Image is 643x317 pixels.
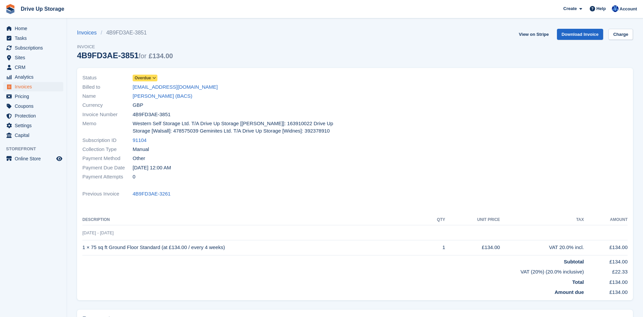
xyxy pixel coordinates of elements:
[18,3,67,14] a: Drive Up Storage
[3,24,63,33] a: menu
[82,83,133,91] span: Billed to
[82,92,133,100] span: Name
[3,43,63,53] a: menu
[620,6,637,12] span: Account
[82,74,133,82] span: Status
[3,33,63,43] a: menu
[77,44,173,50] span: Invoice
[584,240,628,255] td: £134.00
[3,121,63,130] a: menu
[584,255,628,265] td: £134.00
[425,215,445,225] th: QTY
[133,155,145,162] span: Other
[15,53,55,62] span: Sites
[82,155,133,162] span: Payment Method
[133,101,143,109] span: GBP
[82,146,133,153] span: Collection Type
[15,154,55,163] span: Online Store
[82,137,133,144] span: Subscription ID
[82,164,133,172] span: Payment Due Date
[133,120,351,135] span: Western Self Storage Ltd. T/A Drive Up Storage [[PERSON_NAME]]: 163910022 Drive Up Storage [Walsa...
[584,215,628,225] th: Amount
[555,289,584,295] strong: Amount due
[82,190,133,198] span: Previous Invoice
[3,92,63,101] a: menu
[3,154,63,163] a: menu
[612,5,619,12] img: Widnes Team
[82,230,114,235] span: [DATE] - [DATE]
[3,63,63,72] a: menu
[82,101,133,109] span: Currency
[133,190,170,198] a: 4B9FD3AE-3261
[596,5,606,12] span: Help
[135,75,151,81] span: Overdue
[77,29,173,37] nav: breadcrumbs
[133,164,171,172] time: 2025-08-11 23:00:00 UTC
[133,74,157,82] a: Overdue
[82,173,133,181] span: Payment Attempts
[77,51,173,60] div: 4B9FD3AE-3851
[55,155,63,163] a: Preview store
[572,279,584,285] strong: Total
[15,82,55,91] span: Invoices
[149,52,173,60] span: £134.00
[557,29,603,40] a: Download Invoice
[15,72,55,82] span: Analytics
[82,120,133,135] span: Memo
[445,240,500,255] td: £134.00
[3,72,63,82] a: menu
[15,101,55,111] span: Coupons
[3,131,63,140] a: menu
[133,137,147,144] a: 91104
[609,29,633,40] a: Charge
[500,215,584,225] th: Tax
[139,52,146,60] span: for
[3,53,63,62] a: menu
[584,276,628,286] td: £134.00
[15,131,55,140] span: Capital
[15,111,55,121] span: Protection
[584,286,628,296] td: £134.00
[584,265,628,276] td: £22.33
[15,24,55,33] span: Home
[15,33,55,43] span: Tasks
[133,111,170,118] span: 4B9FD3AE-3851
[3,82,63,91] a: menu
[15,63,55,72] span: CRM
[15,43,55,53] span: Subscriptions
[563,5,577,12] span: Create
[15,121,55,130] span: Settings
[6,146,67,152] span: Storefront
[3,101,63,111] a: menu
[516,29,551,40] a: View on Stripe
[3,111,63,121] a: menu
[82,215,425,225] th: Description
[425,240,445,255] td: 1
[445,215,500,225] th: Unit Price
[133,173,135,181] span: 0
[500,244,584,251] div: VAT 20.0% incl.
[82,265,584,276] td: VAT (20%) (20.0% inclusive)
[133,83,218,91] a: [EMAIL_ADDRESS][DOMAIN_NAME]
[5,4,15,14] img: stora-icon-8386f47178a22dfd0bd8f6a31ec36ba5ce8667c1dd55bd0f319d3a0aa187defe.svg
[82,240,425,255] td: 1 × 75 sq ft Ground Floor Standard (at £134.00 / every 4 weeks)
[133,146,149,153] span: Manual
[564,259,584,264] strong: Subtotal
[82,111,133,118] span: Invoice Number
[15,92,55,101] span: Pricing
[133,92,192,100] a: [PERSON_NAME] (BACS)
[77,29,101,37] a: Invoices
